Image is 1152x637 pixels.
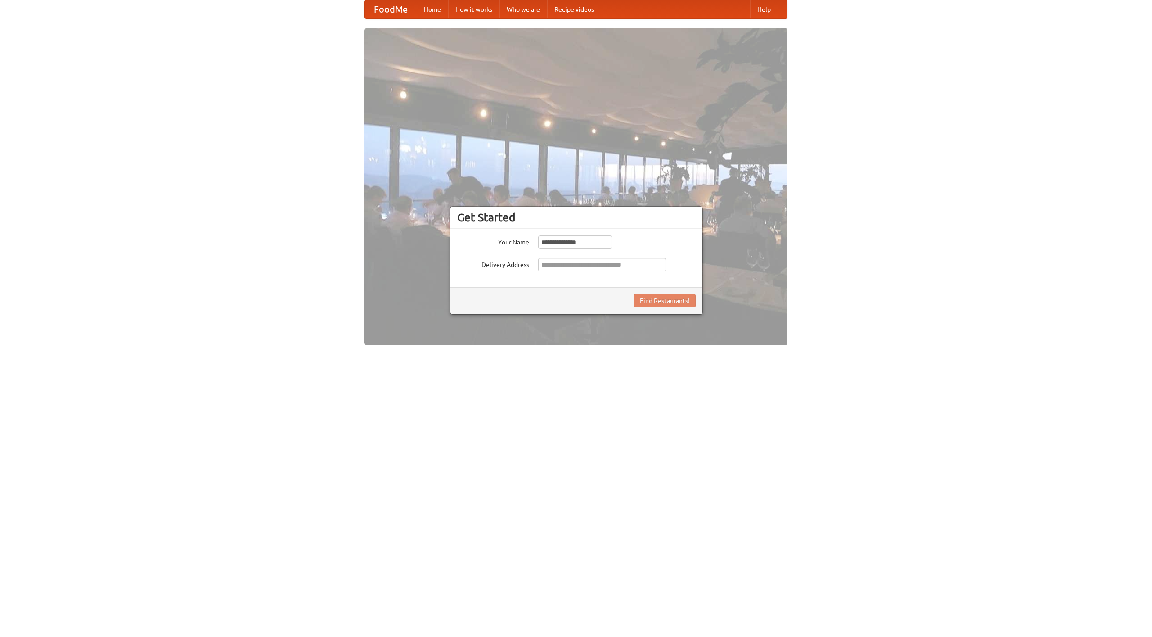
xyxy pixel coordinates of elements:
a: How it works [448,0,499,18]
label: Delivery Address [457,258,529,269]
h3: Get Started [457,211,696,224]
a: Who we are [499,0,547,18]
label: Your Name [457,235,529,247]
a: Help [750,0,778,18]
a: FoodMe [365,0,417,18]
button: Find Restaurants! [634,294,696,307]
a: Home [417,0,448,18]
a: Recipe videos [547,0,601,18]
